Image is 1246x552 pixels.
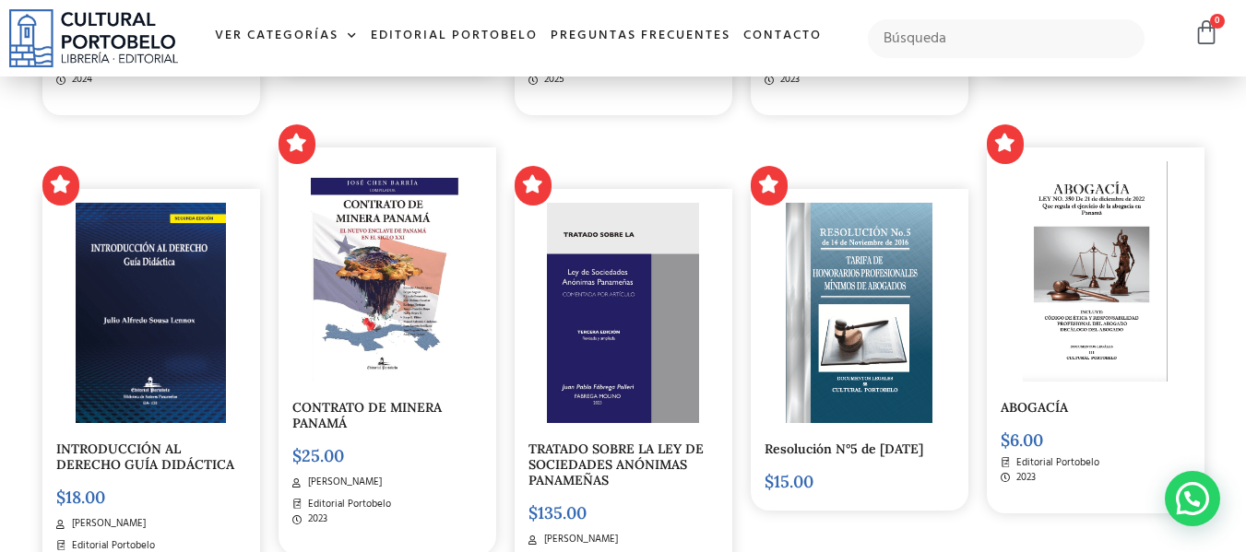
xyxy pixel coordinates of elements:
[1165,471,1220,526] div: Contactar por WhatsApp
[76,203,227,424] img: Captura de Pantalla 2023-06-30 a la(s) 3.09.31 p. m.
[528,502,587,523] bdi: 135.00
[364,17,544,56] a: Editorial Portobelo
[737,17,828,56] a: Contacto
[540,532,618,547] span: [PERSON_NAME]
[765,471,774,492] span: $
[1001,429,1010,451] span: $
[292,445,302,466] span: $
[56,487,105,508] bdi: 18.00
[311,161,463,382] img: PORTADA FINAL (2)
[1012,455,1099,471] span: Editorial Portobelo
[765,440,923,457] a: Resolución N°5 de [DATE]
[868,19,1145,58] input: Búsqueda
[303,475,382,490] span: [PERSON_NAME]
[1001,429,1043,451] bdi: 6.00
[56,487,65,508] span: $
[776,72,800,88] span: 2023
[303,511,327,527] span: 2023
[786,203,933,424] img: Captura de Pantalla 2023-01-27 a la(s) 1.20.39 p. m.
[1001,399,1068,416] a: ABOGACÍA
[765,471,813,492] bdi: 15.00
[528,502,538,523] span: $
[1023,161,1167,382] img: Captura de Pantalla 2023-07-06 a la(s) 3.07.47 p. m.
[1012,470,1036,486] span: 2023
[292,445,344,466] bdi: 25.00
[292,399,442,431] a: CONTRATO DE MINERA PANAMÁ
[528,440,704,488] a: TRATADO SOBRE LA LEY DE SOCIEDADES ANÓNIMAS PANAMEÑAS
[1193,19,1219,46] a: 0
[1210,14,1225,29] span: 0
[540,72,564,88] span: 2025
[547,203,700,424] img: PORTADA elegida AMAZON._page-0001
[303,497,391,512] span: Editorial Portobelo
[208,17,364,56] a: Ver Categorías
[67,72,92,88] span: 2024
[67,516,146,532] span: [PERSON_NAME]
[544,17,737,56] a: Preguntas frecuentes
[56,440,234,473] a: INTRODUCCIÓN AL DERECHO GUÍA DIDÁCTICA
